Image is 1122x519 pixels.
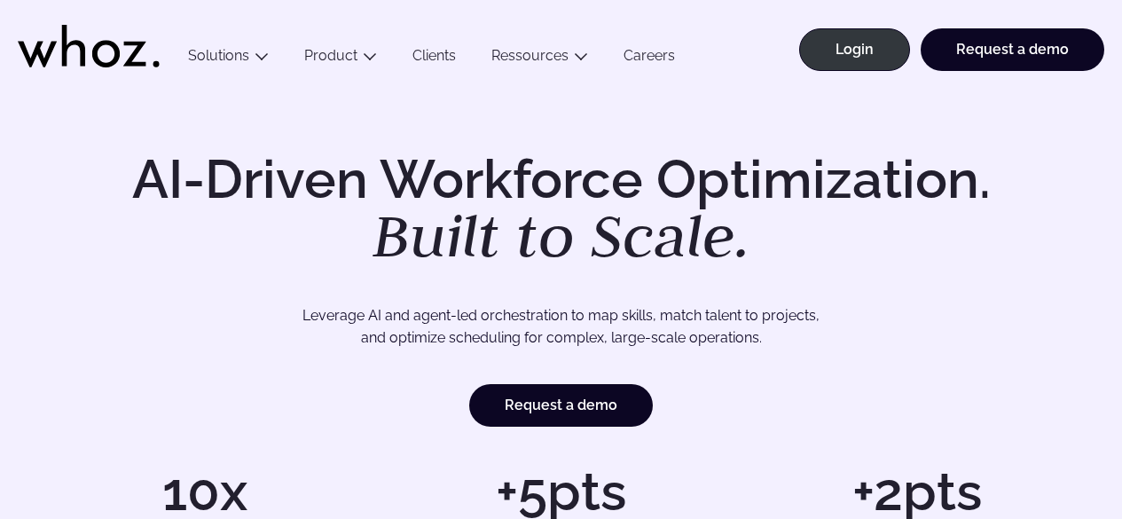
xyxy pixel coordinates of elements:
a: Login [799,28,910,71]
button: Solutions [170,47,286,71]
h1: 10x [35,465,374,518]
em: Built to Scale. [373,196,750,274]
a: Clients [395,47,474,71]
p: Leverage AI and agent-led orchestration to map skills, match talent to projects, and optimize sch... [88,304,1034,350]
h1: AI-Driven Workforce Optimization. [107,153,1016,266]
h1: +2pts [748,465,1087,518]
button: Ressources [474,47,606,71]
a: Request a demo [921,28,1104,71]
button: Product [286,47,395,71]
h1: +5pts [392,465,731,518]
a: Ressources [491,47,569,64]
a: Careers [606,47,693,71]
a: Request a demo [469,384,653,427]
a: Product [304,47,357,64]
